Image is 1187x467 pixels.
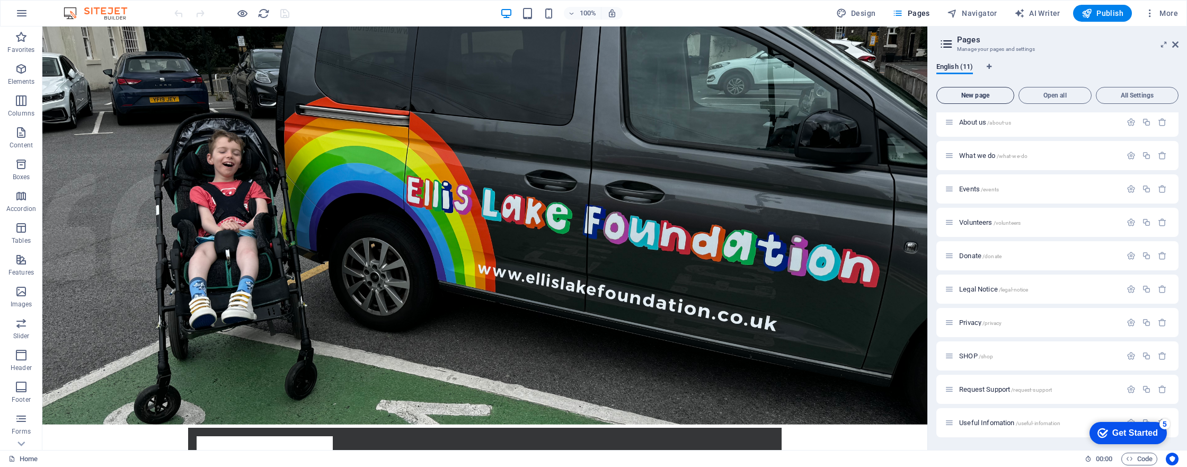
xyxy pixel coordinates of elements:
[892,8,929,19] span: Pages
[956,252,1121,259] div: Donate/donate
[1127,151,1136,160] div: Settings
[947,8,997,19] span: Navigator
[959,419,1060,427] span: Click to open page
[258,7,270,20] i: Reload page
[959,319,1002,327] span: Click to open page
[61,7,140,20] img: Editor Logo
[1158,218,1167,227] div: Remove
[1158,351,1167,360] div: Remove
[1142,351,1151,360] div: Duplicate
[1158,285,1167,294] div: Remove
[6,205,36,213] p: Accordion
[1127,218,1136,227] div: Settings
[888,5,934,22] button: Pages
[982,320,1002,326] span: /privacy
[1096,453,1112,465] span: 00 00
[12,236,31,245] p: Tables
[832,5,880,22] div: Design (Ctrl+Alt+Y)
[956,119,1121,126] div: About us/about-us
[956,353,1121,359] div: SHOP/shop
[956,186,1121,192] div: Events/events
[959,352,993,360] span: Click to open page
[959,252,1002,260] span: Click to open page
[956,386,1121,393] div: Request Support/request-support
[982,253,1002,259] span: /donate
[1142,118,1151,127] div: Duplicate
[8,268,34,277] p: Features
[1158,151,1167,160] div: Remove
[11,364,32,372] p: Header
[1082,8,1123,19] span: Publish
[997,153,1028,159] span: /what-we-do
[1142,285,1151,294] div: Duplicate
[1158,118,1167,127] div: Remove
[1127,118,1136,127] div: Settings
[12,395,31,404] p: Footer
[8,77,35,86] p: Elements
[1018,87,1092,104] button: Open all
[999,287,1029,293] span: /legal-notice
[1127,318,1136,327] div: Settings
[1096,87,1179,104] button: All Settings
[956,152,1121,159] div: What we do/what-we-do
[1127,184,1136,193] div: Settings
[959,385,1052,393] span: Click to open page
[1158,318,1167,327] div: Remove
[1085,453,1113,465] h6: Session time
[1142,385,1151,394] div: Duplicate
[7,46,34,54] p: Favorites
[959,118,1011,126] span: Click to open page
[956,286,1121,293] div: Legal Notice/legal-notice
[956,219,1121,226] div: Volunteers/volunteers
[957,45,1157,54] h3: Manage your pages and settings
[1158,184,1167,193] div: Remove
[936,63,1179,83] div: Language Tabs
[979,354,994,359] span: /shop
[1142,218,1151,227] div: Duplicate
[1158,385,1167,394] div: Remove
[957,35,1179,45] h2: Pages
[1014,8,1060,19] span: AI Writer
[1145,8,1178,19] span: More
[836,8,876,19] span: Design
[12,427,31,436] p: Forms
[959,285,1028,293] span: Click to open page
[1142,184,1151,193] div: Duplicate
[8,453,38,465] a: Click to cancel selection. Double-click to open Pages
[1127,251,1136,260] div: Settings
[959,185,999,193] span: Click to open page
[8,5,86,28] div: Get Started 5 items remaining, 0% complete
[580,7,597,20] h6: 100%
[956,419,1121,426] div: Useful Infomation/useful-infomation
[236,7,249,20] button: Click here to leave preview mode and continue editing
[1073,5,1132,22] button: Publish
[959,218,1021,226] span: Click to open page
[11,300,32,309] p: Images
[8,109,34,118] p: Columns
[987,120,1011,126] span: /about-us
[1103,455,1105,463] span: :
[981,187,999,192] span: /events
[1158,251,1167,260] div: Remove
[78,2,89,13] div: 5
[1166,453,1179,465] button: Usercentrics
[936,60,973,75] span: English (11)
[959,152,1027,160] span: Click to open page
[956,319,1121,326] div: Privacy/privacy
[1010,5,1065,22] button: AI Writer
[994,220,1021,226] span: /volunteers
[607,8,617,18] i: On resize automatically adjust zoom level to fit chosen device.
[10,141,33,149] p: Content
[1142,318,1151,327] div: Duplicate
[31,12,77,21] div: Get Started
[564,7,601,20] button: 100%
[832,5,880,22] button: Design
[1140,5,1182,22] button: More
[1101,92,1174,99] span: All Settings
[1121,453,1157,465] button: Code
[1142,251,1151,260] div: Duplicate
[1142,151,1151,160] div: Duplicate
[936,87,1014,104] button: New page
[943,5,1002,22] button: Navigator
[1127,351,1136,360] div: Settings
